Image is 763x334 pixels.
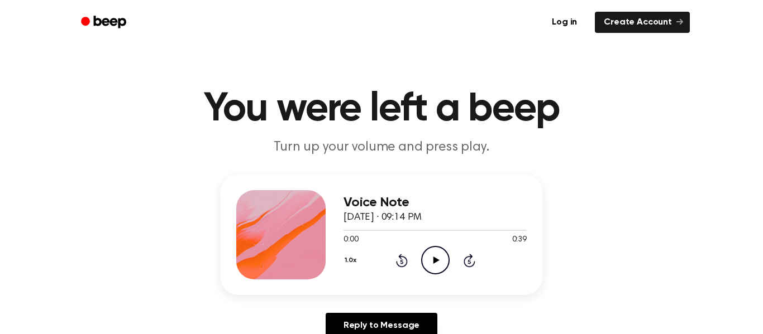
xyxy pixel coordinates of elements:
h3: Voice Note [344,195,527,210]
a: Log in [541,9,588,35]
span: 0:39 [512,234,527,246]
h1: You were left a beep [96,89,667,129]
p: Turn up your volume and press play. [167,138,596,157]
a: Create Account [595,12,690,33]
span: 0:00 [344,234,358,246]
button: 1.0x [344,251,360,270]
a: Beep [73,12,136,33]
span: [DATE] · 09:14 PM [344,212,422,222]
